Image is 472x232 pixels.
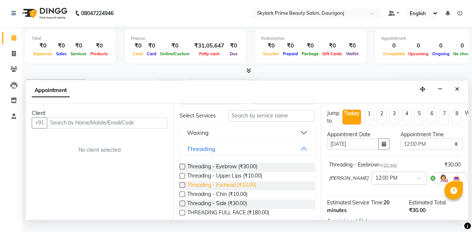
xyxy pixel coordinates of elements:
div: ₹0 [145,42,158,50]
span: ₹30.00 [409,207,426,214]
span: Gift Cards [320,51,344,56]
div: ₹0 [320,42,344,50]
span: [PERSON_NAME] [329,175,368,182]
span: Estimated Service Time: [327,199,383,206]
div: Appointment Date [327,131,389,138]
div: Redemption [261,35,360,42]
div: Appointment Notes [327,217,462,225]
div: ₹0 [69,42,88,50]
input: yyyy-mm-dd [327,138,379,150]
b: 08047224946 [81,3,114,24]
div: ₹0 [32,42,54,50]
div: Client [32,109,167,117]
div: Select Services [174,112,223,120]
div: 0 [406,42,430,50]
div: Total [32,35,110,42]
img: Interior.png [452,174,461,183]
small: for [378,162,397,168]
div: Threading - Eyebrow [329,161,397,169]
span: Expenses [32,51,54,56]
li: 5 [414,109,424,125]
li: 2 [377,109,386,125]
div: ₹0 [344,42,360,50]
div: Finance [131,35,240,42]
button: Close [452,84,462,95]
button: Waxing [183,126,312,139]
li: 4 [402,109,412,125]
div: ₹0 [131,42,145,50]
div: Jump to [327,109,339,125]
span: THREADING FULL FACE (₹180.00) [187,209,269,218]
button: +91 [32,117,47,129]
div: Appointment Time [400,131,463,138]
div: 0 [381,42,406,50]
input: Search by service name [228,110,315,122]
span: Services [69,51,88,56]
span: Cash [131,51,145,56]
span: Threading - Side (₹30.00) [187,200,247,209]
span: Wallet [344,51,360,56]
span: Threading - Eyebrow (₹30.00) [187,163,257,172]
div: Today [344,110,360,117]
span: Products [88,51,110,56]
span: 20 min [383,162,397,168]
span: Threading - Forhead (₹10.00) [187,181,256,190]
img: logo [19,3,69,24]
div: ₹0 [227,42,240,50]
span: Ongoing [430,51,451,56]
span: Appointment [32,84,70,97]
span: Voucher [261,51,281,56]
span: Estimated Total: [409,199,447,206]
span: Threading - Chin (₹10.00) [187,190,247,200]
span: Package [300,51,320,56]
span: Completed [381,51,406,56]
span: 20 minutes [327,199,389,214]
button: Threading [183,142,312,155]
div: ₹0 [300,42,320,50]
span: Due [228,51,239,56]
div: 0 [430,42,451,50]
input: Search by Name/Mobile/Email/Code [47,117,167,129]
span: Upcoming [406,51,430,56]
li: 8 [452,109,462,125]
span: Petty cash [197,51,222,56]
li: 7 [440,109,449,125]
div: ₹30.00 [444,161,461,169]
img: Hairdresser.png [439,174,448,183]
div: Waxing [187,128,209,137]
li: 3 [389,109,399,125]
div: No client selected [49,146,150,154]
span: Prepaid [281,51,300,56]
div: ₹31,05,647 [191,42,227,50]
span: Threading - Upper Lips (₹10.00) [187,172,262,181]
span: Online/Custom [158,51,191,56]
span: Card [145,51,158,56]
li: 6 [427,109,437,125]
div: ₹0 [281,42,300,50]
li: 1 [364,109,374,125]
div: ₹0 [54,42,69,50]
div: Threading [187,144,215,153]
div: ₹0 [158,42,191,50]
div: ₹0 [261,42,281,50]
span: Sales [54,51,69,56]
div: ₹0 [88,42,110,50]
